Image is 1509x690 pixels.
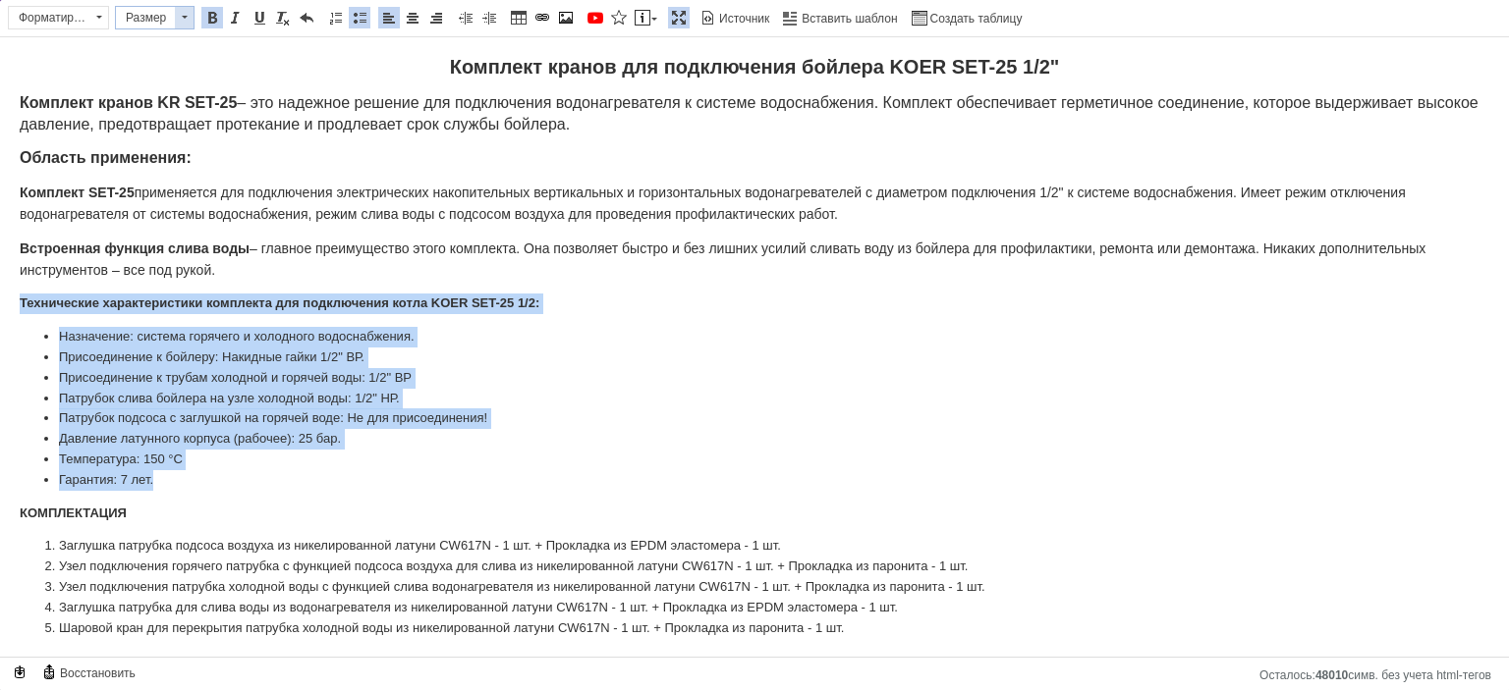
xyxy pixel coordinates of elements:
[20,112,192,129] strong: Область применения:
[402,7,423,28] a: По центру
[272,7,294,28] a: Убрать форматирование
[325,7,347,28] a: Вставить / удалить нумерованный список
[8,6,109,29] a: Форматирование
[296,7,317,28] a: Отменить (Ctrl+Z)
[20,258,539,273] strong: Технические характеристики комплекта для подключения котла KOER SET-25 1/2:
[450,19,1060,40] strong: Комплект кранов для подключения бойлера KOER SET-25 1/2"
[20,203,1425,240] span: – главное преимущество этого комплекта. Она позволяет быстро и без лишних усилий сливать воду из ...
[115,6,195,29] a: Размер
[59,392,1450,412] li: Давление латунного корпуса (рабочее): 25 бар.
[716,11,769,27] span: Источник
[531,7,553,28] a: Вставить/Редактировать ссылку (Ctrl+L)
[20,203,250,219] strong: Встроенная функция слива воды
[9,7,89,28] span: Форматирование
[585,7,606,28] a: Добавить видео с YouTube
[201,7,223,28] a: Полужирный (Ctrl+B)
[59,310,1450,331] li: Присоединение к бойлеру: Накидные гайки 1/2" ВР.
[59,540,1450,560] li: Узел подключения патрубка холодной воды с функцией слива водонагревателя из никелированной латуни...
[378,7,400,28] a: По левому краю
[116,7,175,28] span: Размер
[59,433,1450,453] li: Гарантия: 7 лет.
[59,351,1450,372] li: Патрубок слива бойлера на узле холодной воды: 1/2" НР.
[799,11,897,27] span: Вставить шаблон
[478,7,500,28] a: Увеличить отступ
[20,57,1479,95] span: – это надежное решение для подключения водонагревателя к системе водоснабжения. Комплект обеспечи...
[349,7,370,28] a: Вставить / удалить маркированный список
[780,7,900,28] a: Вставить шаблон
[425,7,447,28] a: По правому краю
[59,331,1450,351] li: Присоединение к трубам холодной и горячей воды: 1/2" ВР
[20,468,127,483] strong: КОМПЛЕКТАЦИЯ
[38,662,139,683] a: Восстановить
[225,7,247,28] a: Курсив (Ctrl+I)
[608,7,630,28] a: Вставить иконку
[59,412,1450,433] li: Температура: 150 °C
[249,7,270,28] a: Подчеркнутый (Ctrl+U)
[59,290,1450,310] li: Назначение: система горячего и холодного водоснабжения.
[555,7,577,28] a: Изображение
[1315,668,1348,682] span: 48010
[909,7,1026,28] a: Создать таблицу
[668,7,690,28] a: Развернуть
[927,11,1023,27] span: Создать таблицу
[57,665,136,682] span: Восстановить
[20,20,1489,601] body: Визуальный текстовый редактор, 6F67CB41-AA7F-4AA3-8E23-827404F68987
[59,581,1450,602] li: Шаровой кран для перекрытия патрубка холодной воды из никелированной латуни CW617N - 1 шт. + Прок...
[508,7,530,28] a: Таблица
[59,519,1450,540] li: Узел подключения горячего патрубка с функцией подсоса воздуха для слива из никелированной латуни ...
[59,499,1450,519] li: Заглушка патрубка подсоса воздуха из никелированной латуни CW617N - 1 шт. + Прокладка из EPDM эла...
[20,147,135,163] strong: Комплект SET-25
[20,57,237,74] strong: Комплект кранов KR SET-25
[1259,663,1501,682] div: Подсчет символов
[59,560,1450,581] li: Заглушка патрубка для слива воды из водонагревателя из никелированной латуни CW617N - 1 шт. + Про...
[632,7,660,28] a: Вставить сообщение
[59,371,1450,392] li: Патрубок подсоса с заглушкой на горячей воде: Не для присоединения!
[20,147,1406,185] span: применяется для подключения электрических накопительных вертикальных и горизонтальных водонагрева...
[698,7,772,28] a: Источник
[9,662,30,683] a: Сделать резервную копию сейчас
[455,7,476,28] a: Уменьшить отступ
